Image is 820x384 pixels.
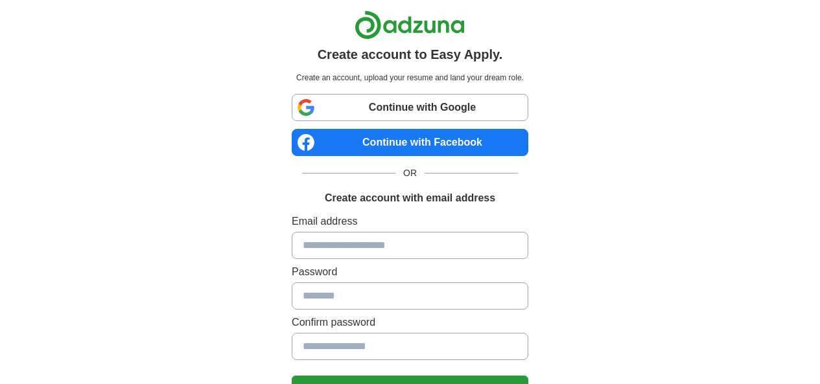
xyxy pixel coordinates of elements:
label: Email address [292,214,528,229]
span: OR [395,166,425,180]
a: Continue with Facebook [292,129,528,156]
a: Continue with Google [292,94,528,121]
h1: Create account with email address [325,190,495,206]
img: Adzuna logo [355,10,465,40]
label: Password [292,264,528,280]
p: Create an account, upload your resume and land your dream role. [294,72,526,84]
h1: Create account to Easy Apply. [318,45,503,64]
label: Confirm password [292,315,528,330]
